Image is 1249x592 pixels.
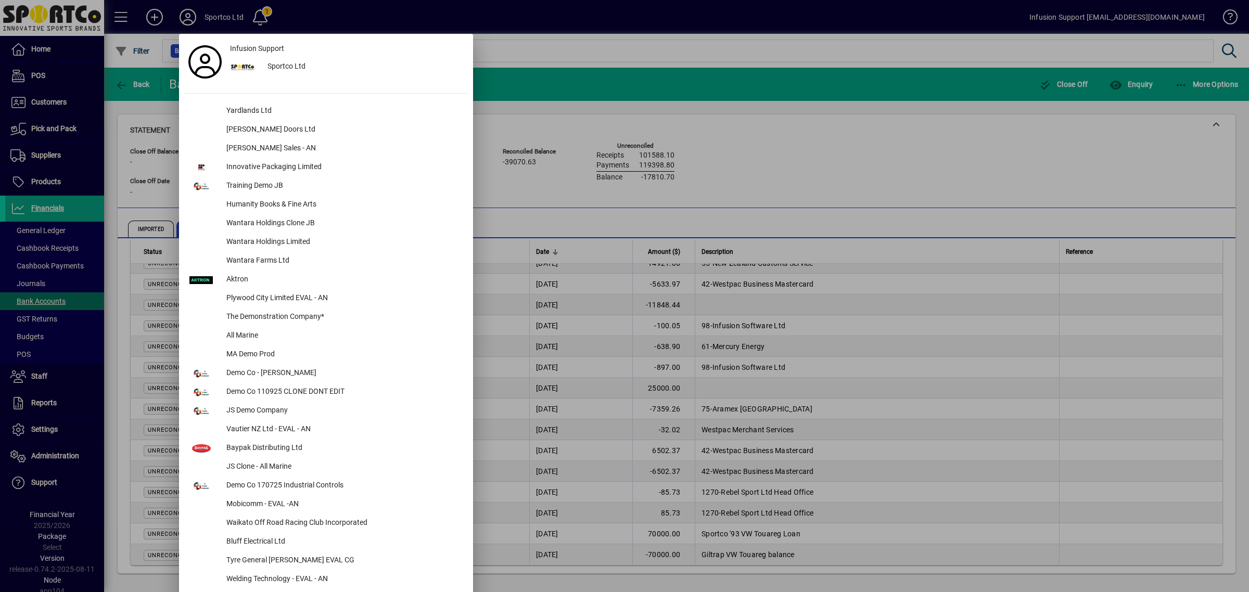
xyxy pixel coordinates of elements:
[218,570,468,589] div: Welding Technology - EVAL - AN
[226,58,468,76] button: Sportco Ltd
[218,214,468,233] div: Wantara Holdings Clone JB
[184,53,226,71] a: Profile
[218,139,468,158] div: [PERSON_NAME] Sales - AN
[218,383,468,402] div: Demo Co 110925 CLONE DONT EDIT
[184,214,468,233] button: Wantara Holdings Clone JB
[218,252,468,271] div: Wantara Farms Ltd
[184,177,468,196] button: Training Demo JB
[184,514,468,533] button: Waikato Off Road Racing Club Incorporated
[184,121,468,139] button: [PERSON_NAME] Doors Ltd
[218,102,468,121] div: Yardlands Ltd
[184,308,468,327] button: The Demonstration Company*
[184,533,468,551] button: Bluff Electrical Ltd
[218,271,468,289] div: Aktron
[218,402,468,420] div: JS Demo Company
[218,495,468,514] div: Mobicomm - EVAL -AN
[218,177,468,196] div: Training Demo JB
[218,158,468,177] div: Innovative Packaging Limited
[259,58,468,76] div: Sportco Ltd
[218,458,468,477] div: JS Clone - All Marine
[184,196,468,214] button: Humanity Books & Fine Arts
[226,39,468,58] a: Infusion Support
[218,196,468,214] div: Humanity Books & Fine Arts
[184,102,468,121] button: Yardlands Ltd
[184,402,468,420] button: JS Demo Company
[218,533,468,551] div: Bluff Electrical Ltd
[184,458,468,477] button: JS Clone - All Marine
[184,252,468,271] button: Wantara Farms Ltd
[184,570,468,589] button: Welding Technology - EVAL - AN
[230,43,284,54] span: Infusion Support
[218,514,468,533] div: Waikato Off Road Racing Club Incorporated
[218,233,468,252] div: Wantara Holdings Limited
[184,477,468,495] button: Demo Co 170725 Industrial Controls
[184,383,468,402] button: Demo Co 110925 CLONE DONT EDIT
[218,364,468,383] div: Demo Co - [PERSON_NAME]
[184,551,468,570] button: Tyre General [PERSON_NAME] EVAL CG
[184,289,468,308] button: Plywood City Limited EVAL - AN
[218,121,468,139] div: [PERSON_NAME] Doors Ltd
[218,327,468,345] div: All Marine
[218,289,468,308] div: Plywood City Limited EVAL - AN
[184,439,468,458] button: Baypak Distributing Ltd
[184,271,468,289] button: Aktron
[184,233,468,252] button: Wantara Holdings Limited
[218,551,468,570] div: Tyre General [PERSON_NAME] EVAL CG
[218,420,468,439] div: Vautier NZ Ltd - EVAL - AN
[218,439,468,458] div: Baypak Distributing Ltd
[184,364,468,383] button: Demo Co - [PERSON_NAME]
[218,345,468,364] div: MA Demo Prod
[184,495,468,514] button: Mobicomm - EVAL -AN
[184,139,468,158] button: [PERSON_NAME] Sales - AN
[184,327,468,345] button: All Marine
[184,420,468,439] button: Vautier NZ Ltd - EVAL - AN
[184,345,468,364] button: MA Demo Prod
[184,158,468,177] button: Innovative Packaging Limited
[218,308,468,327] div: The Demonstration Company*
[218,477,468,495] div: Demo Co 170725 Industrial Controls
